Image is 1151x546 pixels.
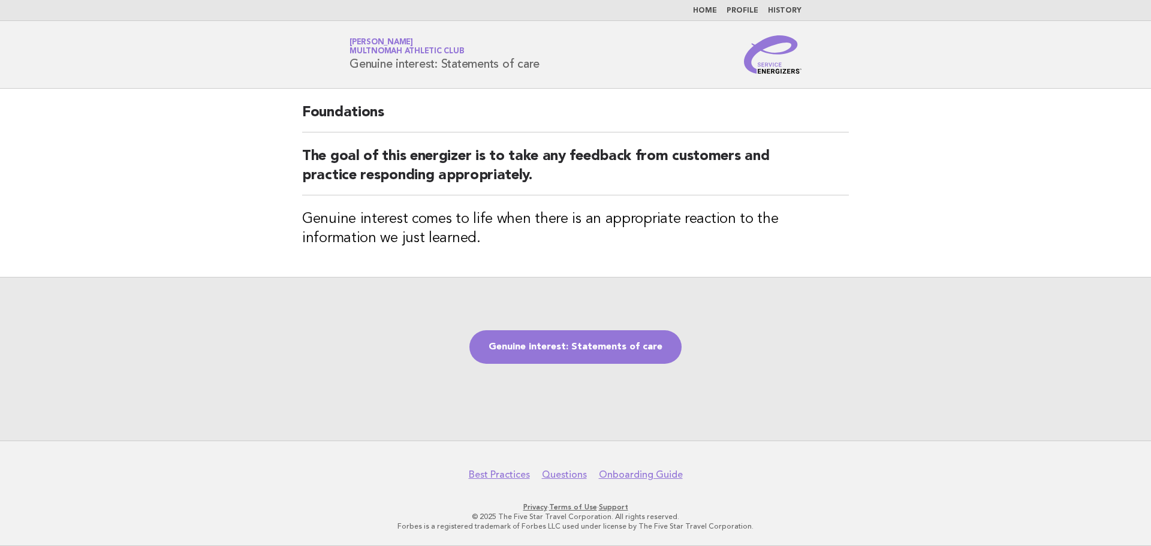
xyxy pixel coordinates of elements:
span: Multnomah Athletic Club [349,48,464,56]
p: Forbes is a registered trademark of Forbes LLC used under license by The Five Star Travel Corpora... [209,521,942,531]
a: Privacy [523,503,547,511]
a: Onboarding Guide [599,469,683,481]
a: Profile [727,7,758,14]
h1: Genuine interest: Statements of care [349,39,540,70]
a: Home [693,7,717,14]
h2: Foundations [302,103,849,132]
p: © 2025 The Five Star Travel Corporation. All rights reserved. [209,512,942,521]
img: Service Energizers [744,35,802,74]
p: · · [209,502,942,512]
a: Support [599,503,628,511]
a: Questions [542,469,587,481]
a: [PERSON_NAME]Multnomah Athletic Club [349,38,464,55]
h3: Genuine interest comes to life when there is an appropriate reaction to the information we just l... [302,210,849,248]
a: Terms of Use [549,503,597,511]
a: Best Practices [469,469,530,481]
a: History [768,7,802,14]
a: Genuine interest: Statements of care [469,330,682,364]
h2: The goal of this energizer is to take any feedback from customers and practice responding appropr... [302,147,849,195]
